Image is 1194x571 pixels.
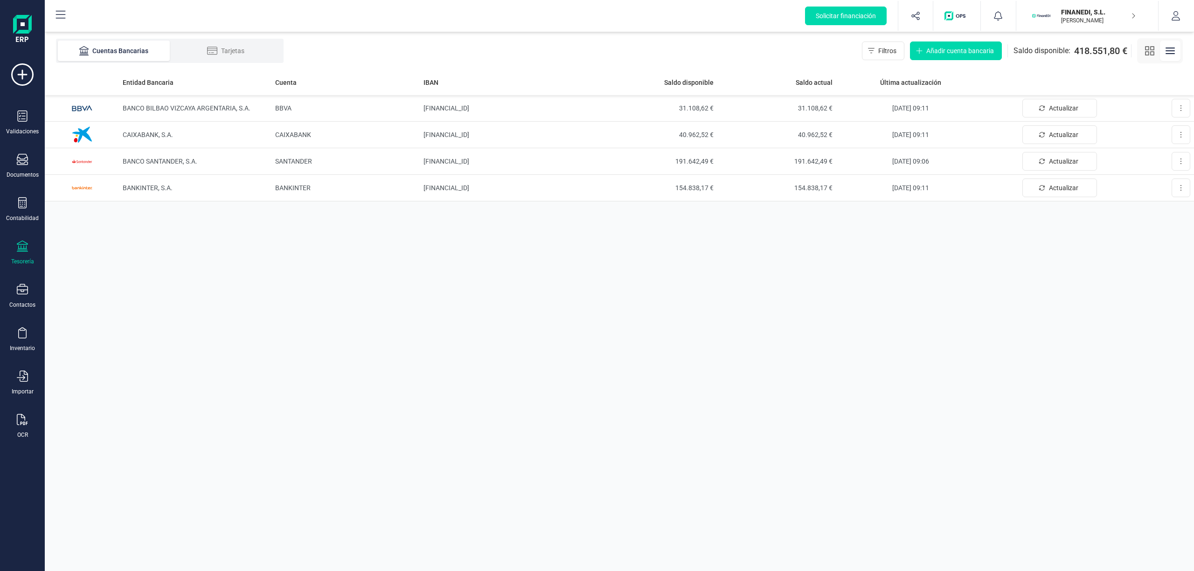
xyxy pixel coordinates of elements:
button: Solicitar financiación [805,7,887,25]
span: Filtros [878,46,896,55]
div: Tesorería [11,258,34,265]
div: OCR [17,431,28,439]
div: Inventario [10,344,35,352]
span: Actualizar [1049,157,1078,166]
span: Añadir cuenta bancaria [926,46,994,55]
span: BANKINTER, S.A. [123,184,173,192]
div: Tarjetas [188,46,263,55]
p: [PERSON_NAME] [1061,17,1136,24]
button: Logo de OPS [939,1,975,31]
span: 154.838,17 € [721,183,833,193]
td: [FINANCIAL_ID] [420,175,598,201]
span: Solicitar financiación [816,11,876,21]
span: 40.962,52 € [602,130,714,139]
button: Filtros [862,41,904,60]
span: Actualizar [1049,103,1078,113]
button: FIFINANEDI, S.L.[PERSON_NAME] [1027,1,1147,31]
span: 191.642,49 € [602,157,714,166]
span: IBAN [423,78,438,87]
span: 154.838,17 € [602,183,714,193]
span: 31.108,62 € [602,103,714,113]
td: [FINANCIAL_ID] [420,148,598,175]
span: BANCO BILBAO VIZCAYA ARGENTARIA, S.A. [123,104,250,112]
span: BANCO SANTANDER, S.A. [123,158,197,165]
button: Actualizar [1022,125,1097,144]
div: Contabilidad [6,214,39,222]
button: Actualizar [1022,152,1097,171]
button: Actualizar [1022,99,1097,117]
span: CAIXABANK, S.A. [123,131,173,138]
img: Imagen de BANKINTER, S.A. [68,174,96,202]
td: [FINANCIAL_ID] [420,95,598,122]
img: Logo de OPS [944,11,969,21]
div: Contactos [9,301,35,309]
span: BBVA [275,104,292,112]
img: Imagen de BANCO SANTANDER, S.A. [68,147,96,175]
span: Entidad Bancaria [123,78,174,87]
span: 31.108,62 € [721,103,833,113]
span: Saldo disponible [664,78,714,87]
span: 191.642,49 € [721,157,833,166]
span: CAIXABANK [275,131,311,138]
img: Imagen de CAIXABANK, S.A. [68,121,96,149]
span: BANKINTER [275,184,311,192]
span: SANTANDER [275,158,312,165]
span: 418.551,80 € [1074,44,1127,57]
span: Actualizar [1049,183,1078,193]
span: [DATE] 09:11 [892,184,929,192]
p: FINANEDI, S.L. [1061,7,1136,17]
img: Logo Finanedi [13,15,32,45]
td: [FINANCIAL_ID] [420,122,598,148]
span: Saldo disponible: [1014,45,1070,56]
span: [DATE] 09:06 [892,158,929,165]
span: Actualizar [1049,130,1078,139]
span: Cuenta [275,78,297,87]
div: Documentos [7,171,39,179]
span: [DATE] 09:11 [892,131,929,138]
button: Añadir cuenta bancaria [910,41,1002,60]
span: Última actualización [880,78,941,87]
img: Imagen de BANCO BILBAO VIZCAYA ARGENTARIA, S.A. [68,94,96,122]
div: Cuentas Bancarias [76,46,151,55]
div: Validaciones [6,128,39,135]
div: Importar [12,388,34,395]
span: Saldo actual [796,78,833,87]
button: Actualizar [1022,179,1097,197]
span: [DATE] 09:11 [892,104,929,112]
span: 40.962,52 € [721,130,833,139]
img: FI [1031,6,1052,26]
